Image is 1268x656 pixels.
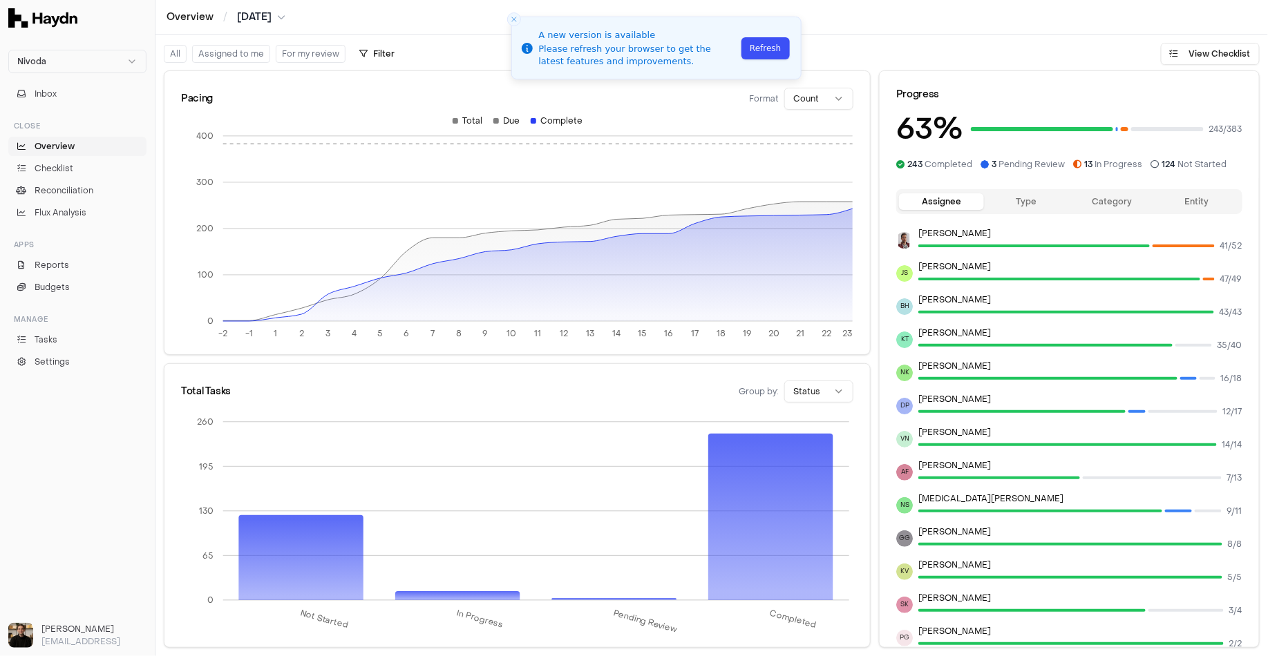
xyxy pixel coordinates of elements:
[896,398,913,414] span: DP
[896,232,913,249] img: JP Smit
[35,281,70,293] span: Budgets
[457,329,462,340] tspan: 8
[274,329,277,340] tspan: 1
[455,608,504,630] tspan: In Progress
[1161,43,1260,65] button: View Checklist
[896,464,913,481] span: AF
[276,45,346,63] button: For my review
[202,550,214,561] tspan: 65
[896,265,913,282] span: JS
[744,329,753,340] tspan: 19
[192,45,270,63] button: Assigned to me
[167,10,214,24] a: Overview
[1220,273,1242,284] span: 47 / 49
[8,255,146,275] a: Reports
[35,334,57,346] span: Tasks
[8,233,146,255] div: Apps
[1084,159,1092,170] span: 13
[896,563,913,580] span: KV
[992,159,1065,170] span: Pending Review
[1228,572,1242,583] span: 5 / 5
[198,269,214,280] tspan: 100
[539,28,738,42] div: A new version is available
[378,329,384,340] tspan: 5
[896,530,913,547] span: GG
[8,159,146,178] a: Checklist
[35,184,93,197] span: Reconciliation
[896,365,913,381] span: NK
[1228,539,1242,550] span: 8 / 8
[1227,472,1242,483] span: 7 / 13
[907,159,972,170] span: Completed
[299,329,304,340] tspan: 2
[220,10,230,23] span: /
[1218,340,1242,351] span: 35 / 40
[41,623,146,635] h3: [PERSON_NAME]
[1223,406,1242,417] span: 12 / 17
[35,259,69,271] span: Reports
[918,626,1242,637] p: [PERSON_NAME]
[164,45,187,63] button: All
[199,505,214,517] tspan: 130
[918,592,1242,604] p: [PERSON_NAME]
[197,416,214,427] tspan: 260
[351,43,403,65] button: Filter
[17,56,46,67] span: Nivoda
[196,177,214,188] tspan: 300
[739,386,779,397] span: Group by:
[918,360,1242,372] p: [PERSON_NAME]
[899,193,984,210] button: Assignee
[8,181,146,200] a: Reconciliation
[918,294,1242,305] p: [PERSON_NAME]
[207,316,214,327] tspan: 0
[638,329,647,340] tspan: 15
[325,329,330,340] tspan: 3
[896,597,913,613] span: SK
[612,329,621,340] tspan: 14
[1155,193,1240,210] button: Entity
[1229,638,1242,649] span: 2 / 2
[796,329,804,340] tspan: 21
[35,162,73,175] span: Checklist
[1221,373,1242,384] span: 16 / 18
[199,461,214,472] tspan: 195
[822,329,831,340] tspan: 22
[918,427,1242,438] p: [PERSON_NAME]
[35,356,70,368] span: Settings
[1162,159,1175,170] span: 124
[8,623,33,648] img: Ole Heine
[41,635,146,648] p: [EMAIL_ADDRESS]
[531,115,583,126] div: Complete
[918,559,1242,570] p: [PERSON_NAME]
[992,159,996,170] span: 3
[207,595,214,606] tspan: 0
[35,88,57,100] span: Inbox
[918,228,1242,239] p: [PERSON_NAME]
[35,206,86,219] span: Flux Analysis
[196,131,214,142] tspan: 400
[896,88,1242,102] div: Progress
[918,526,1242,537] p: [PERSON_NAME]
[665,329,674,340] tspan: 16
[453,115,482,126] div: Total
[918,460,1242,471] p: [PERSON_NAME]
[237,10,285,24] button: [DATE]
[586,329,594,340] tspan: 13
[8,203,146,222] a: Flux Analysis
[717,329,726,340] tspan: 18
[612,608,679,635] tspan: Pending Review
[896,431,913,447] span: VN
[1209,124,1242,135] span: 243 / 383
[35,140,75,153] span: Overview
[373,48,395,59] span: Filter
[196,223,214,234] tspan: 200
[918,493,1242,504] p: [MEDICAL_DATA][PERSON_NAME]
[741,37,789,59] button: Refresh
[896,497,913,514] span: NS
[245,329,253,340] tspan: -1
[8,330,146,349] a: Tasks
[181,385,231,398] div: Total Tasks
[352,329,357,340] tspan: 4
[483,329,489,340] tspan: 9
[404,329,410,340] tspan: 6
